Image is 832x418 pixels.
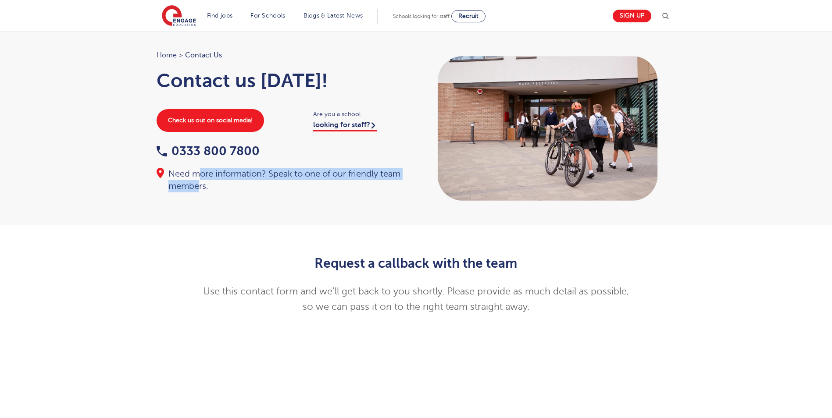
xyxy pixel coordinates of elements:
h2: Request a callback with the team [201,256,631,271]
a: Find jobs [207,12,233,19]
img: Engage Education [162,5,196,27]
a: Blogs & Latest News [304,12,363,19]
span: Use this contact form and we’ll get back to you shortly. Please provide as much detail as possibl... [203,286,629,312]
span: Recruit [458,13,478,19]
span: Schools looking for staff [393,13,450,19]
a: Sign up [613,10,651,22]
h1: Contact us [DATE]! [157,70,407,92]
span: > [179,51,183,59]
a: For Schools [250,12,285,19]
span: Contact Us [185,50,222,61]
a: Home [157,51,177,59]
a: 0333 800 7800 [157,144,260,158]
a: Recruit [451,10,486,22]
div: Need more information? Speak to one of our friendly team members. [157,168,407,192]
span: Are you a school [313,109,407,119]
a: looking for staff? [313,121,377,131]
a: Check us out on social media! [157,109,264,132]
nav: breadcrumb [157,50,407,61]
